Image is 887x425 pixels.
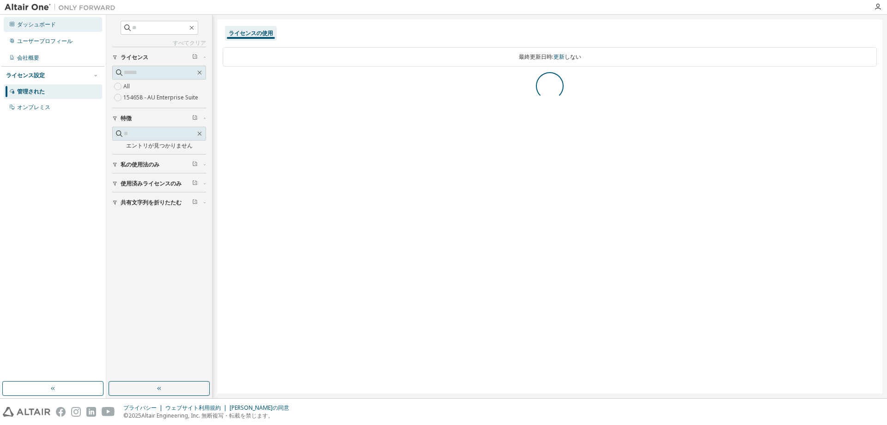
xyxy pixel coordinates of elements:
[17,87,45,95] font: 管理された
[121,53,148,61] font: ライセンス
[123,404,157,412] font: プライバシー
[102,407,115,417] img: youtube.svg
[121,114,132,122] font: 特徴
[17,103,50,111] font: オンプレミス
[112,173,206,194] button: 使用済みライセンスのみ
[17,54,39,62] font: 会社概要
[112,108,206,129] button: 特徴
[17,20,56,28] font: ダッシュボード
[192,54,198,61] span: フィルターをクリア
[56,407,66,417] img: facebook.svg
[6,71,45,79] font: ライセンス設定
[128,412,141,419] font: 2025
[112,192,206,213] button: 共有文字列を折りたたむ
[553,53,565,61] font: 更新
[121,198,182,206] font: 共有文字列を折りたたむ
[3,407,50,417] img: altair_logo.svg
[112,47,206,68] button: ライセンス
[192,161,198,168] span: フィルターをクリア
[173,39,206,47] font: すべてクリア
[121,179,182,187] font: 使用済みライセンスのみ
[123,92,200,103] label: 154658 - AU Enterprise Suite
[519,53,553,61] font: 最終更新日時:
[86,407,96,417] img: linkedin.svg
[192,115,198,122] span: フィルターをクリア
[71,407,81,417] img: instagram.svg
[5,3,120,12] img: アルタイルワン
[230,404,289,412] font: [PERSON_NAME]の同意
[565,53,581,61] font: しない
[17,37,73,45] font: ユーザープロフィール
[123,81,132,92] label: All
[126,142,193,149] font: エントリが見つかりません
[123,412,128,419] font: ©
[229,29,273,37] font: ライセンスの使用
[121,160,159,168] font: 私の使用法のみ
[112,154,206,175] button: 私の使用法のみ
[192,180,198,187] span: フィルターをクリア
[165,404,221,412] font: ウェブサイト利用規約
[192,199,198,206] span: フィルターをクリア
[141,412,273,419] font: Altair Engineering, Inc. 無断複写・転載を禁じます。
